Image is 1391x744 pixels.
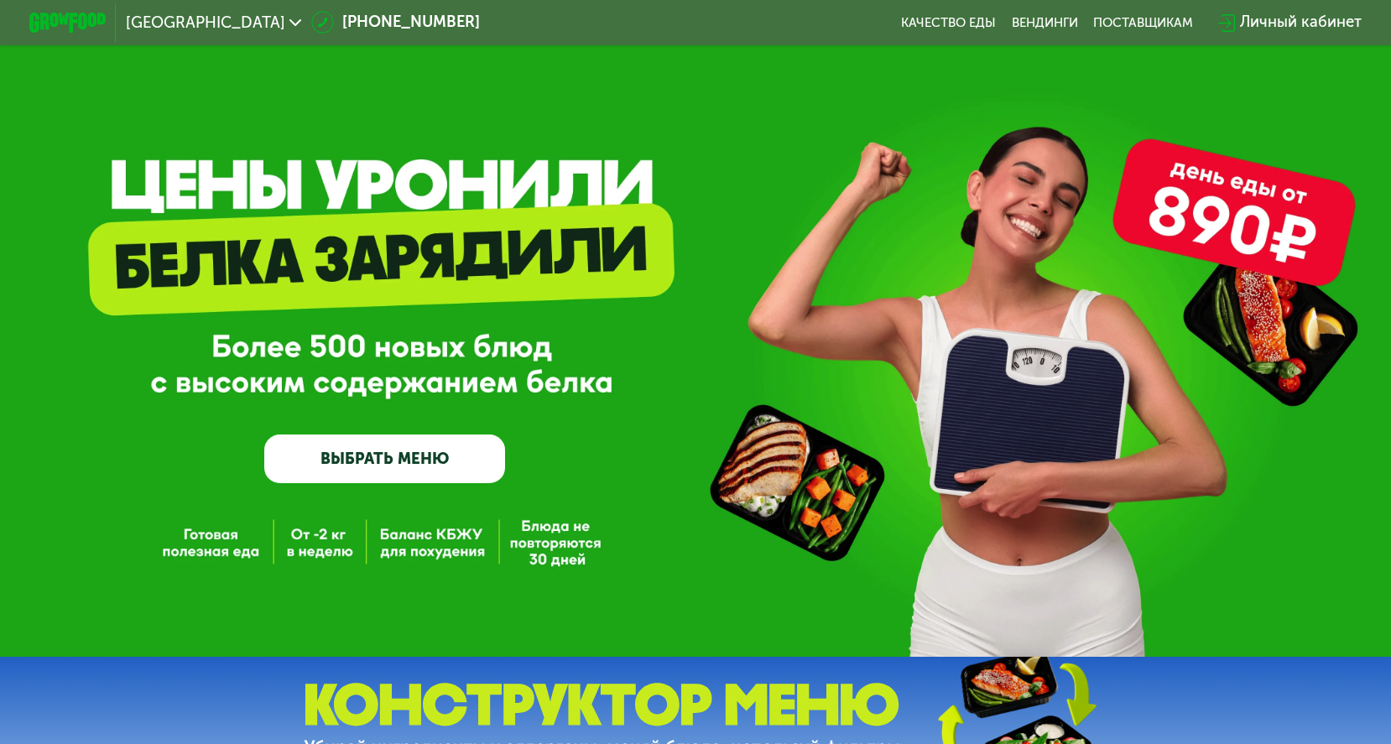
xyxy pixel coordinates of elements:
[311,11,480,34] a: [PHONE_NUMBER]
[1240,11,1362,34] div: Личный кабинет
[1093,15,1193,30] div: поставщикам
[901,15,996,30] a: Качество еды
[264,434,505,483] a: ВЫБРАТЬ МЕНЮ
[126,15,285,30] span: [GEOGRAPHIC_DATA]
[1012,15,1078,30] a: Вендинги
